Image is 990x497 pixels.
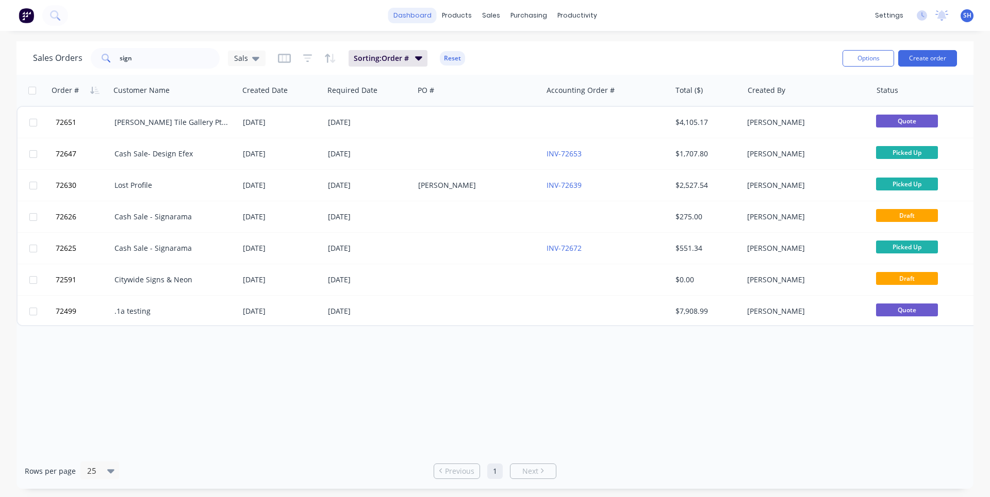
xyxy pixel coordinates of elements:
div: Created By [748,85,785,95]
a: Page 1 is your current page [487,463,503,479]
img: Factory [19,8,34,23]
div: Cash Sale - Signarama [114,212,229,222]
button: 72625 [53,233,114,264]
div: Accounting Order # [547,85,615,95]
div: Order # [52,85,79,95]
input: Search... [120,48,220,69]
div: [DATE] [243,212,320,222]
div: [DATE] [328,180,410,190]
div: purchasing [505,8,552,23]
button: Options [843,50,894,67]
span: 72591 [56,275,76,285]
span: Quote [876,303,938,316]
div: Citywide Signs & Neon [114,275,229,285]
div: sales [477,8,505,23]
div: Status [877,85,898,95]
span: Previous [445,466,474,476]
div: Customer Name [113,85,170,95]
div: products [437,8,477,23]
span: Sals [234,53,248,63]
span: 72630 [56,180,76,190]
div: [DATE] [328,149,410,159]
div: Lost Profile [114,180,229,190]
div: $7,908.99 [675,306,736,316]
button: Create order [898,50,957,67]
div: $4,105.17 [675,117,736,127]
button: 72591 [53,264,114,295]
span: Sorting: Order # [354,53,409,63]
button: 72647 [53,138,114,169]
button: Sorting:Order # [349,50,427,67]
button: 72651 [53,107,114,138]
div: .1a testing [114,306,229,316]
div: [PERSON_NAME] [747,117,862,127]
a: dashboard [388,8,437,23]
div: [DATE] [243,306,320,316]
div: Total ($) [675,85,703,95]
span: Draft [876,209,938,222]
div: [PERSON_NAME] [418,180,533,190]
span: Picked Up [876,146,938,159]
div: [DATE] [328,275,410,285]
div: $551.34 [675,243,736,253]
div: [PERSON_NAME] [747,243,862,253]
a: INV-72639 [547,180,582,190]
div: [PERSON_NAME] [747,212,862,222]
div: [DATE] [243,243,320,253]
div: $275.00 [675,212,736,222]
div: [DATE] [243,275,320,285]
div: Created Date [242,85,288,95]
span: 72626 [56,212,76,222]
button: 72626 [53,201,114,232]
a: INV-72653 [547,149,582,158]
div: settings [870,8,909,23]
div: [DATE] [328,212,410,222]
ul: Pagination [430,463,560,479]
div: [PERSON_NAME] Tile Gallery Pty Ltd [114,117,229,127]
div: [DATE] [328,117,410,127]
span: Quote [876,115,938,127]
a: INV-72672 [547,243,582,253]
span: 72647 [56,149,76,159]
div: [PERSON_NAME] [747,306,862,316]
div: $1,707.80 [675,149,736,159]
span: SH [963,11,971,20]
span: Rows per page [25,466,76,476]
span: Picked Up [876,178,938,190]
div: [DATE] [328,243,410,253]
div: productivity [552,8,602,23]
span: 72499 [56,306,76,316]
h1: Sales Orders [33,53,82,63]
span: Picked Up [876,241,938,253]
div: $0.00 [675,275,736,285]
a: Next page [510,466,556,476]
div: Required Date [327,85,377,95]
div: [PERSON_NAME] [747,149,862,159]
button: Reset [440,51,465,66]
button: 72499 [53,296,114,327]
div: PO # [418,85,434,95]
span: Draft [876,272,938,285]
div: [DATE] [243,180,320,190]
div: [PERSON_NAME] [747,275,862,285]
div: [DATE] [243,117,320,127]
span: 72651 [56,117,76,127]
div: [PERSON_NAME] [747,180,862,190]
div: [DATE] [328,306,410,316]
a: Previous page [434,466,480,476]
div: [DATE] [243,149,320,159]
div: Cash Sale- Design Efex [114,149,229,159]
span: Next [522,466,538,476]
button: 72630 [53,170,114,201]
div: Cash Sale - Signarama [114,243,229,253]
span: 72625 [56,243,76,253]
div: $2,527.54 [675,180,736,190]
